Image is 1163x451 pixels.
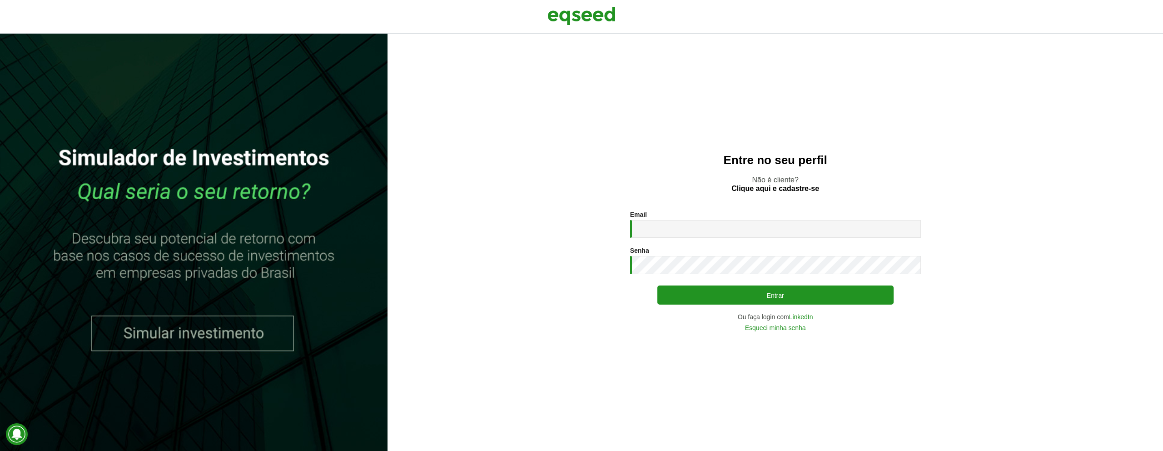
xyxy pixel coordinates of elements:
[630,314,921,320] div: Ou faça login com
[789,314,813,320] a: LinkedIn
[731,185,819,192] a: Clique aqui e cadastre-se
[630,247,649,254] label: Senha
[657,286,894,305] button: Entrar
[547,5,616,27] img: EqSeed Logo
[630,211,647,218] label: Email
[406,154,1145,167] h2: Entre no seu perfil
[406,175,1145,193] p: Não é cliente?
[745,325,806,331] a: Esqueci minha senha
